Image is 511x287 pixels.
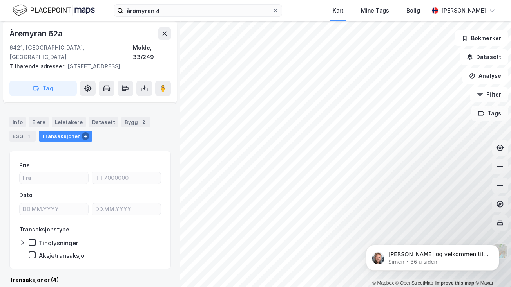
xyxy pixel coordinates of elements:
[9,117,26,127] div: Info
[25,132,33,140] div: 1
[9,275,171,285] div: Transaksjoner (4)
[395,280,433,286] a: OpenStreetMap
[9,43,133,62] div: 6421, [GEOGRAPHIC_DATA], [GEOGRAPHIC_DATA]
[441,6,486,15] div: [PERSON_NAME]
[92,203,161,215] input: DD.MM.YYYY
[9,63,67,70] span: Tilhørende adresser:
[34,30,135,37] p: Message from Simen, sent 36 u siden
[406,6,420,15] div: Bolig
[133,43,171,62] div: Molde, 33/249
[39,131,92,142] div: Transaksjoner
[333,6,344,15] div: Kart
[19,161,30,170] div: Pris
[121,117,150,127] div: Bygg
[471,106,508,121] button: Tags
[34,23,134,60] span: [PERSON_NAME] og velkommen til Newsec Maps, [PERSON_NAME] det er du lurer på så er det bare å ta ...
[361,6,389,15] div: Mine Tags
[9,27,64,40] div: Årømyran 62a
[20,172,88,184] input: Fra
[9,131,36,142] div: ESG
[354,228,511,283] iframe: Intercom notifications melding
[29,117,49,127] div: Eiere
[462,68,508,84] button: Analyse
[372,280,394,286] a: Mapbox
[82,132,89,140] div: 4
[435,280,474,286] a: Improve this map
[92,172,161,184] input: Til 7000000
[39,252,88,259] div: Aksjetransaksjon
[9,81,77,96] button: Tag
[19,225,69,234] div: Transaksjonstype
[460,49,508,65] button: Datasett
[52,117,86,127] div: Leietakere
[19,190,33,200] div: Dato
[9,62,165,71] div: [STREET_ADDRESS]
[13,4,95,17] img: logo.f888ab2527a4732fd821a326f86c7f29.svg
[39,239,78,247] div: Tinglysninger
[140,118,147,126] div: 2
[123,5,272,16] input: Søk på adresse, matrikkel, gårdeiere, leietakere eller personer
[89,117,118,127] div: Datasett
[455,30,508,46] button: Bokmerker
[470,87,508,102] button: Filter
[20,203,88,215] input: DD.MM.YYYY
